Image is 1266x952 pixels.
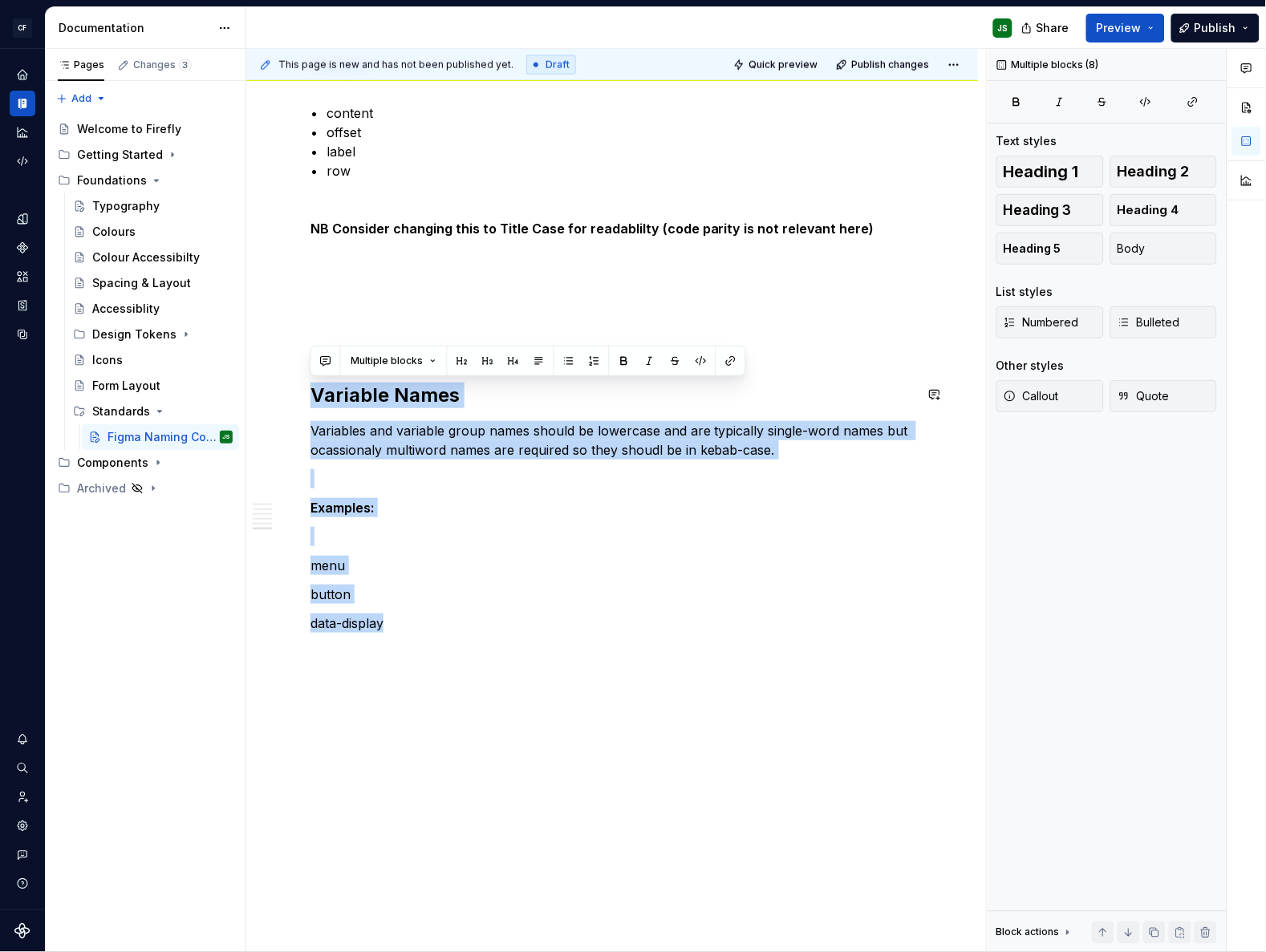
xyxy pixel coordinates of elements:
div: Spacing & Layout [92,275,191,291]
button: Quote [1110,380,1218,412]
a: Home [10,62,35,87]
div: Documentation [59,20,210,36]
button: Body [1110,233,1218,265]
div: Getting Started [51,142,239,168]
p: • content • offset • label • row [310,84,914,180]
span: Heading 2 [1118,164,1190,180]
button: Publish [1171,14,1260,43]
button: Heading 1 [996,156,1104,188]
div: Text styles [996,133,1057,149]
div: Foundations [77,172,147,188]
span: Draft [546,59,570,71]
div: JS [222,429,230,445]
div: Figma Naming Conventions [108,429,217,445]
span: This page is new and has not been published yet. [278,59,513,71]
div: Standards [67,399,239,424]
span: Multiple blocks [351,354,424,367]
span: Add [71,92,91,105]
a: Analytics [10,120,35,145]
div: Design Tokens [67,322,239,347]
button: Add [51,87,112,110]
div: Colours [92,224,136,240]
div: Block actions [996,926,1060,939]
a: Spacing & Layout [67,270,239,296]
div: Standards [92,403,150,419]
span: 3 [179,59,192,71]
div: CF [13,18,32,38]
div: Page tree [51,116,239,501]
a: Invite team [10,784,35,810]
p: menu [310,556,914,575]
button: Multiple blocks [344,350,444,372]
span: Body [1118,241,1146,257]
a: Design tokens [10,206,35,232]
button: Quick preview [728,54,825,76]
div: Code automation [10,148,35,174]
div: Archived [51,476,239,501]
div: Archived [77,480,126,496]
div: Search ⌘K [10,756,35,781]
span: Heading 1 [1004,164,1079,180]
span: Publish changes [851,59,929,71]
a: Welcome to Firefly [51,116,239,142]
a: Typography [67,193,239,219]
span: Publish [1195,20,1236,36]
p: button [310,585,914,604]
span: Callout [1004,388,1059,404]
a: Documentation [10,91,35,116]
div: Form Layout [92,378,160,394]
a: Accessiblity [67,296,239,322]
a: Figma Naming ConventionsJS [82,424,239,450]
svg: Supernova Logo [14,923,30,939]
button: Callout [996,380,1104,412]
div: Other styles [996,358,1065,374]
div: Typography [92,198,160,214]
a: Colours [67,219,239,245]
div: Accessiblity [92,301,160,317]
button: Notifications [10,727,35,752]
div: Foundations [51,168,239,193]
h2: Variable Names [310,383,914,408]
button: CF [3,10,42,45]
a: Settings [10,813,35,839]
div: List styles [996,284,1053,300]
div: Getting Started [77,147,163,163]
div: Icons [92,352,123,368]
span: Heading 3 [1004,202,1072,218]
span: Bulleted [1118,314,1180,330]
button: Numbered [996,306,1104,338]
div: Components [77,455,148,471]
span: Quote [1118,388,1170,404]
div: Block actions [996,922,1074,944]
a: Assets [10,264,35,290]
strong: Examples: [310,500,375,516]
div: Components [10,235,35,261]
a: Storybook stories [10,293,35,318]
a: Icons [67,347,239,373]
a: Form Layout [67,373,239,399]
div: Components [51,450,239,476]
span: Share [1037,20,1069,36]
div: Colour Accessibilty [92,249,200,265]
div: Changes [133,59,192,71]
button: Bulleted [1110,306,1218,338]
a: Data sources [10,322,35,347]
p: data-display [310,614,914,633]
button: Share [1013,14,1080,43]
strong: NB Consider changing this to Title Case for readablilty (code parity is not relevant here) [310,221,874,237]
p: Variables and variable group names should be lowercase and are typically single-word names but oc... [310,421,914,460]
div: Pages [58,59,104,71]
span: Quick preview [749,59,818,71]
a: Colour Accessibilty [67,245,239,270]
button: Heading 5 [996,233,1104,265]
